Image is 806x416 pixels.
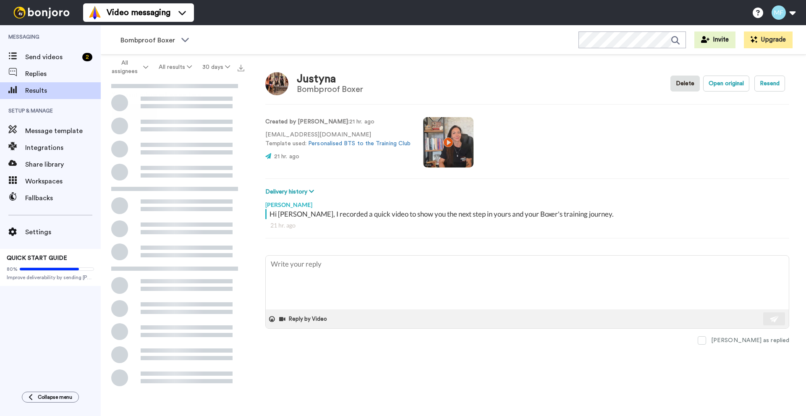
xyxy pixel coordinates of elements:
button: Invite [694,31,735,48]
span: 80% [7,266,18,272]
span: Message template [25,126,101,136]
span: Replies [25,69,101,79]
strong: Created by [PERSON_NAME] [265,119,348,125]
span: Workspaces [25,176,101,186]
button: All results [154,60,197,75]
img: export.svg [238,65,244,71]
img: Image of Justyna [265,72,288,95]
p: [EMAIL_ADDRESS][DOMAIN_NAME] Template used: [265,131,411,148]
span: Results [25,86,101,96]
button: Export all results that match these filters now. [235,61,247,73]
button: 30 days [197,60,235,75]
button: Reply by Video [278,313,330,325]
img: vm-color.svg [88,6,102,19]
div: Hi [PERSON_NAME], I recorded a quick video to show you the next step in yours and your Boxer's tr... [270,209,787,219]
button: Resend [754,76,785,92]
div: Bombproof Boxer [297,85,363,94]
span: Bombproof Boxer [120,35,177,45]
button: Open original [703,76,749,92]
div: [PERSON_NAME] [265,196,789,209]
a: Personalised BTS to the Training Club [308,141,411,147]
span: Share library [25,160,101,170]
div: 21 hr. ago [270,221,784,230]
img: send-white.svg [770,316,779,322]
button: Delivery history [265,187,317,196]
div: Justyna [297,73,363,85]
span: Send videos [25,52,79,62]
button: All assignees [102,55,154,79]
span: Video messaging [107,7,170,18]
div: 2 [82,53,92,61]
button: Delete [670,76,700,92]
span: Improve deliverability by sending [PERSON_NAME]’s from your own email [7,274,94,281]
span: Collapse menu [38,394,72,400]
span: QUICK START GUIDE [7,255,67,261]
p: : 21 hr. ago [265,118,411,126]
button: Collapse menu [22,392,79,403]
span: Integrations [25,143,101,153]
div: [PERSON_NAME] as replied [711,336,789,345]
span: 21 hr. ago [274,154,299,160]
button: Upgrade [744,31,793,48]
span: All assignees [107,59,141,76]
span: Settings [25,227,101,237]
img: bj-logo-header-white.svg [10,7,73,18]
span: Fallbacks [25,193,101,203]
